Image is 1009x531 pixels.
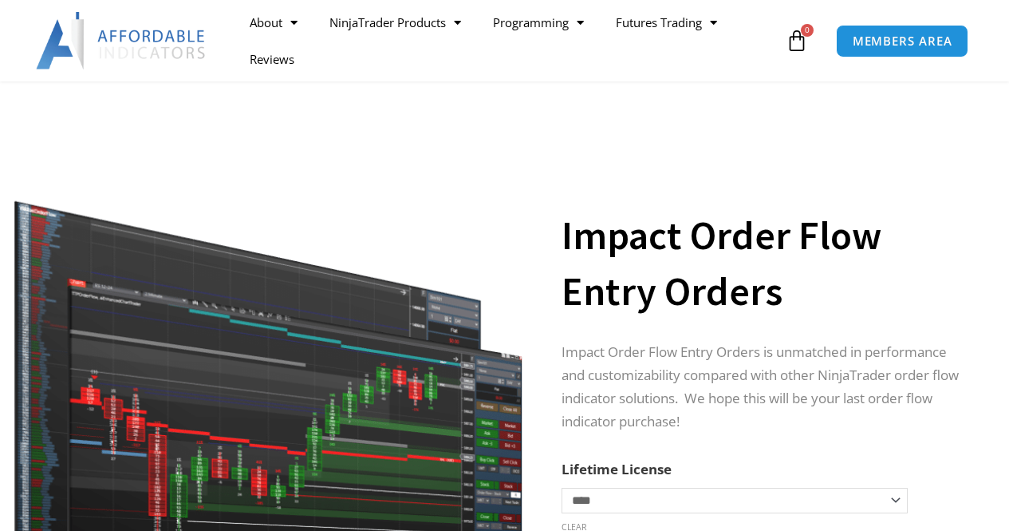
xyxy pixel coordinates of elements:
[234,4,313,41] a: About
[762,18,832,64] a: 0
[234,41,310,77] a: Reviews
[36,12,207,69] img: LogoAI | Affordable Indicators – NinjaTrader
[313,4,477,41] a: NinjaTrader Products
[853,35,952,47] span: MEMBERS AREA
[477,4,600,41] a: Programming
[562,341,970,434] p: Impact Order Flow Entry Orders is unmatched in performance and customizability compared with othe...
[600,4,733,41] a: Futures Trading
[562,208,970,319] h1: Impact Order Flow Entry Orders
[836,25,969,57] a: MEMBERS AREA
[234,4,782,77] nav: Menu
[801,24,814,37] span: 0
[562,460,672,478] label: Lifetime License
